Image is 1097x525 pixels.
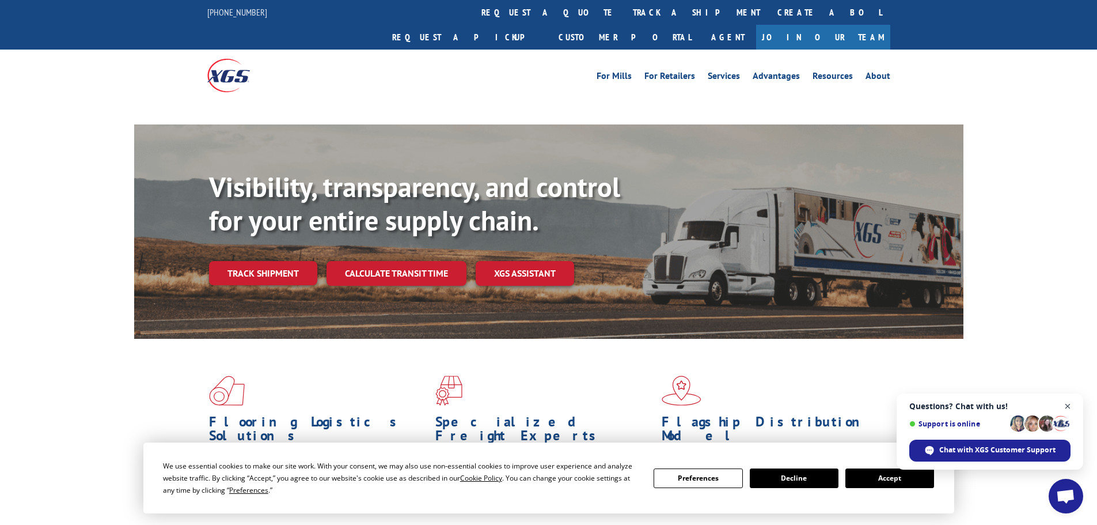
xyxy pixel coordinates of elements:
a: Services [708,71,740,84]
span: Close chat [1061,399,1075,414]
span: Support is online [909,420,1006,428]
button: Accept [845,469,934,488]
h1: Flooring Logistics Solutions [209,415,427,448]
a: Calculate transit time [327,261,466,286]
span: Preferences [229,485,268,495]
button: Decline [750,469,838,488]
b: Visibility, transparency, and control for your entire supply chain. [209,169,620,238]
a: Resources [813,71,853,84]
img: xgs-icon-total-supply-chain-intelligence-red [209,376,245,406]
span: Chat with XGS Customer Support [939,445,1056,455]
button: Preferences [654,469,742,488]
div: We use essential cookies to make our site work. With your consent, we may also use non-essential ... [163,460,640,496]
a: XGS ASSISTANT [476,261,574,286]
div: Cookie Consent Prompt [143,443,954,513]
h1: Flagship Distribution Model [662,415,879,448]
a: For Mills [597,71,632,84]
a: Agent [700,25,756,50]
span: Cookie Policy [460,473,502,483]
a: For Retailers [644,71,695,84]
h1: Specialized Freight Experts [435,415,653,448]
img: xgs-icon-flagship-distribution-model-red [662,376,701,406]
a: Customer Portal [550,25,700,50]
img: xgs-icon-focused-on-flooring-red [435,376,462,406]
a: About [866,71,890,84]
a: Request a pickup [384,25,550,50]
a: Track shipment [209,261,317,285]
div: Open chat [1049,479,1083,513]
div: Chat with XGS Customer Support [909,440,1071,462]
a: Join Our Team [756,25,890,50]
span: Questions? Chat with us! [909,402,1071,411]
a: Advantages [753,71,800,84]
a: [PHONE_NUMBER] [207,6,267,18]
